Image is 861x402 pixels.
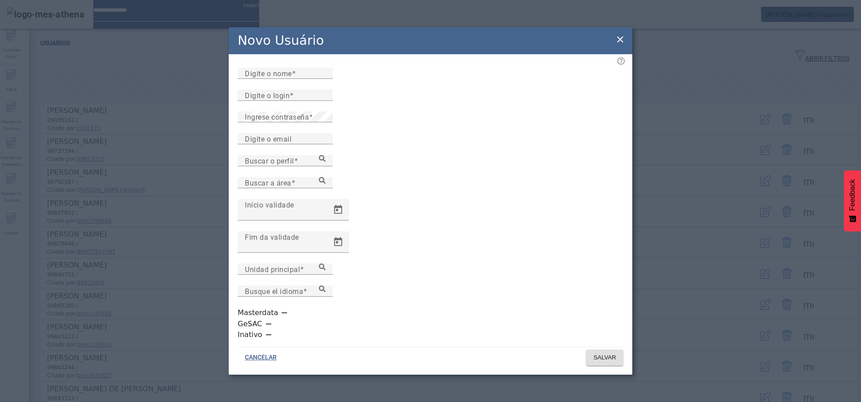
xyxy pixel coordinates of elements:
input: Number [245,156,326,166]
mat-label: Buscar a área [245,178,291,187]
input: Number [245,264,326,275]
mat-label: Digite o email [245,134,291,143]
label: Inativo [238,329,264,340]
span: SALVAR [593,353,616,362]
mat-label: Digite o login [245,91,290,99]
mat-label: Unidad principal [245,265,300,273]
button: CANCELAR [238,350,284,366]
button: Open calendar [327,231,349,253]
mat-label: Fim da validade [245,233,299,241]
mat-label: Buscar o perfil [245,156,294,165]
mat-label: Ingrese contraseña [245,112,309,121]
input: Number [245,286,326,297]
span: CANCELAR [245,353,277,362]
mat-label: Digite o nome [245,69,292,78]
label: GeSAC [238,319,264,329]
button: Feedback - Mostrar pesquisa [844,170,861,231]
h2: Novo Usuário [238,31,324,50]
button: SALVAR [586,350,623,366]
span: Feedback [848,179,857,211]
mat-label: Início validade [245,200,294,209]
label: Masterdata [238,307,280,318]
button: Open calendar [327,199,349,220]
mat-label: Busque el idioma [245,287,303,295]
input: Number [245,177,326,188]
